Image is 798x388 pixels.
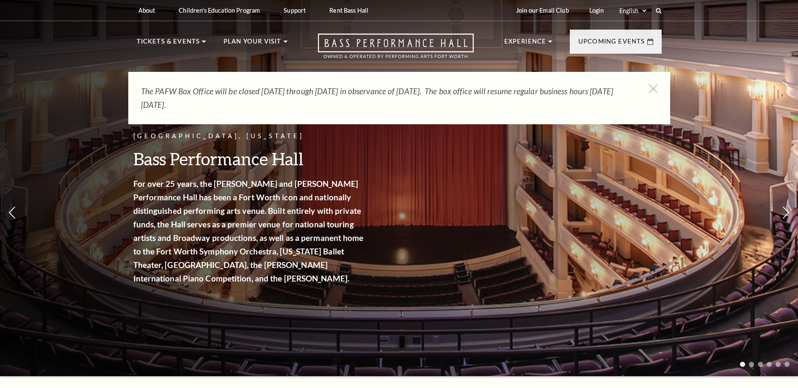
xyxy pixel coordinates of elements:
[618,7,648,15] select: Select:
[179,7,260,14] p: Children's Education Program
[141,86,613,109] em: The PAFW Box Office will be closed [DATE] through [DATE] in observance of [DATE]. The box office ...
[133,148,366,169] h3: Bass Performance Hall
[329,7,368,14] p: Rent Bass Hall
[137,36,200,52] p: Tickets & Events
[133,131,366,142] p: [GEOGRAPHIC_DATA], [US_STATE]
[224,36,282,52] p: Plan Your Visit
[284,7,306,14] p: Support
[133,179,364,283] strong: For over 25 years, the [PERSON_NAME] and [PERSON_NAME] Performance Hall has been a Fort Worth ico...
[504,36,547,52] p: Experience
[138,7,155,14] p: About
[578,36,645,52] p: Upcoming Events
